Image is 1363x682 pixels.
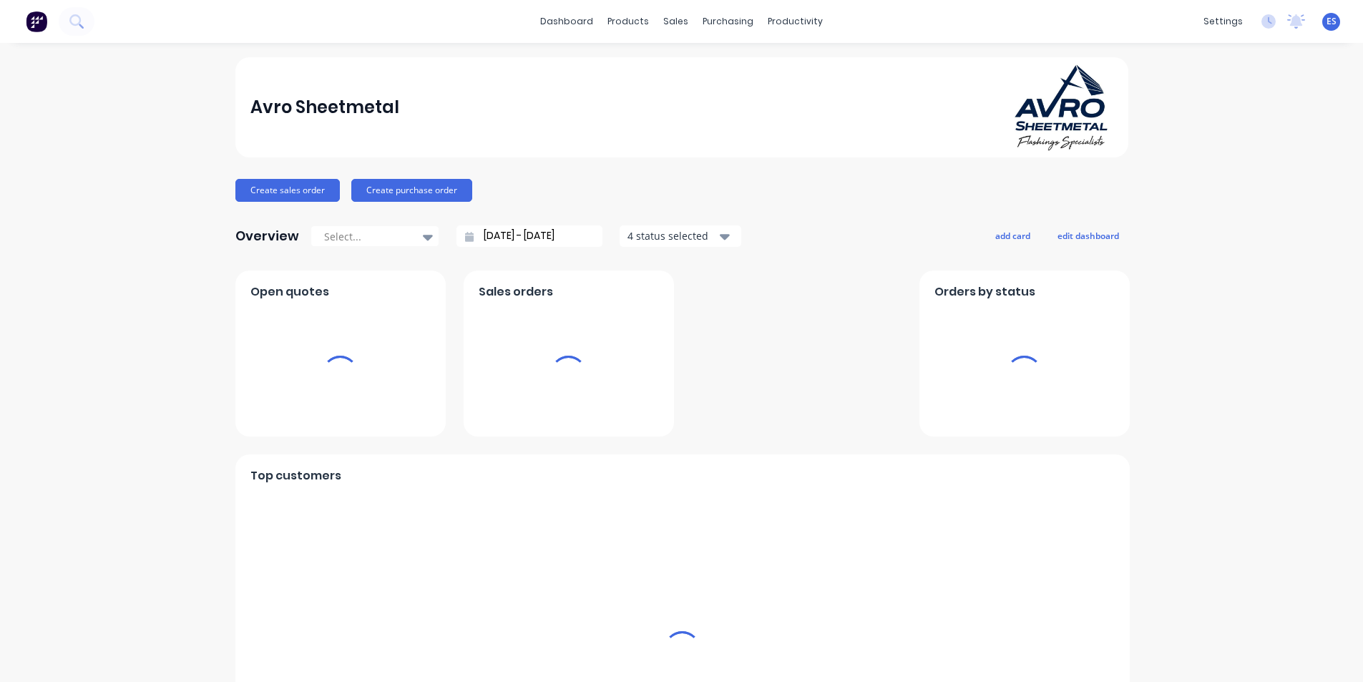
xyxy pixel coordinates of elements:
[620,225,741,247] button: 4 status selected
[479,283,553,301] span: Sales orders
[1048,226,1128,245] button: edit dashboard
[934,283,1035,301] span: Orders by status
[250,283,329,301] span: Open quotes
[695,11,761,32] div: purchasing
[627,228,718,243] div: 4 status selected
[986,226,1040,245] button: add card
[1196,11,1250,32] div: settings
[235,222,299,250] div: Overview
[1327,15,1337,28] span: ES
[250,467,341,484] span: Top customers
[26,11,47,32] img: Factory
[1012,63,1113,152] img: Avro Sheetmetal
[533,11,600,32] a: dashboard
[235,179,340,202] button: Create sales order
[351,179,472,202] button: Create purchase order
[761,11,830,32] div: productivity
[600,11,656,32] div: products
[250,93,399,122] div: Avro Sheetmetal
[656,11,695,32] div: sales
